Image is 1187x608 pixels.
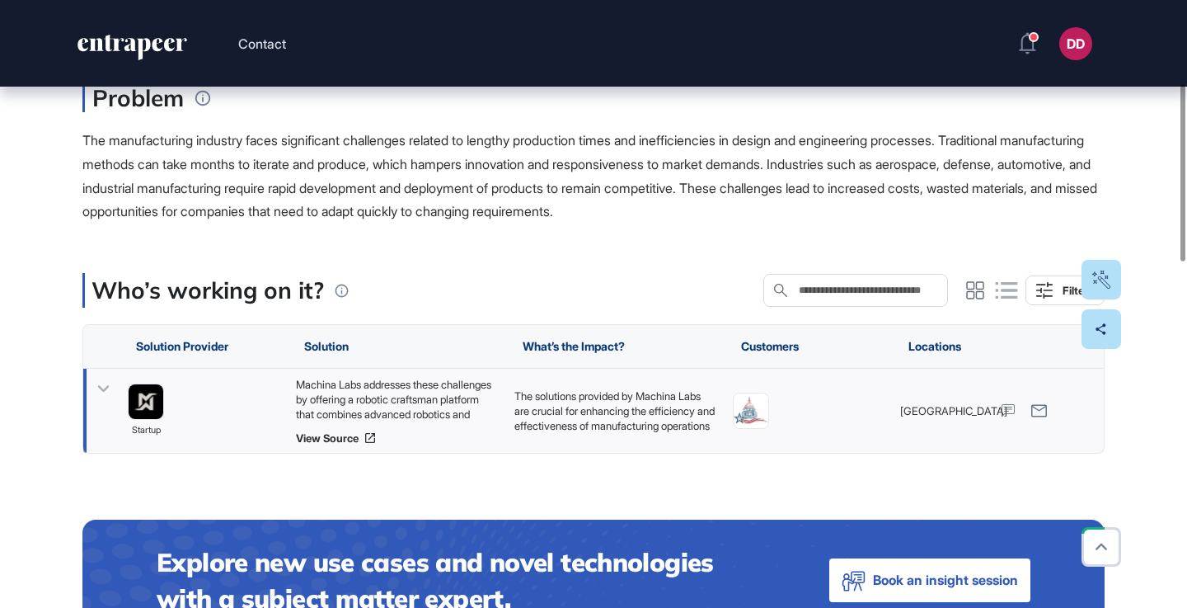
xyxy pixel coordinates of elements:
span: Locations [908,340,961,353]
span: [GEOGRAPHIC_DATA] [900,403,1007,418]
button: DD [1059,27,1092,60]
a: View Source [296,431,498,445]
p: Who’s working on it? [91,273,324,308]
div: Filters [1063,284,1094,297]
button: Contact [238,33,286,54]
a: entrapeer-logo [76,35,189,66]
img: image [129,384,163,419]
span: The manufacturing industry faces significant challenges related to lengthy production times and i... [82,132,1097,219]
p: The solutions provided by Machina Labs are crucial for enhancing the efficiency and effectiveness... [514,389,716,584]
span: What’s the Impact? [523,340,625,353]
span: Solution Provider [136,340,228,353]
button: Book an insight session [829,559,1030,602]
a: image [733,393,769,429]
img: image [734,394,768,428]
a: image [128,384,164,420]
h3: Problem [82,83,184,112]
div: Machina Labs addresses these challenges by offering a robotic craftsman platform that combines ad... [296,377,498,422]
span: Book an insight session [873,568,1018,592]
span: startup [132,423,161,438]
span: Customers [741,340,799,353]
button: Filters [1025,276,1105,305]
span: Solution [304,340,349,353]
